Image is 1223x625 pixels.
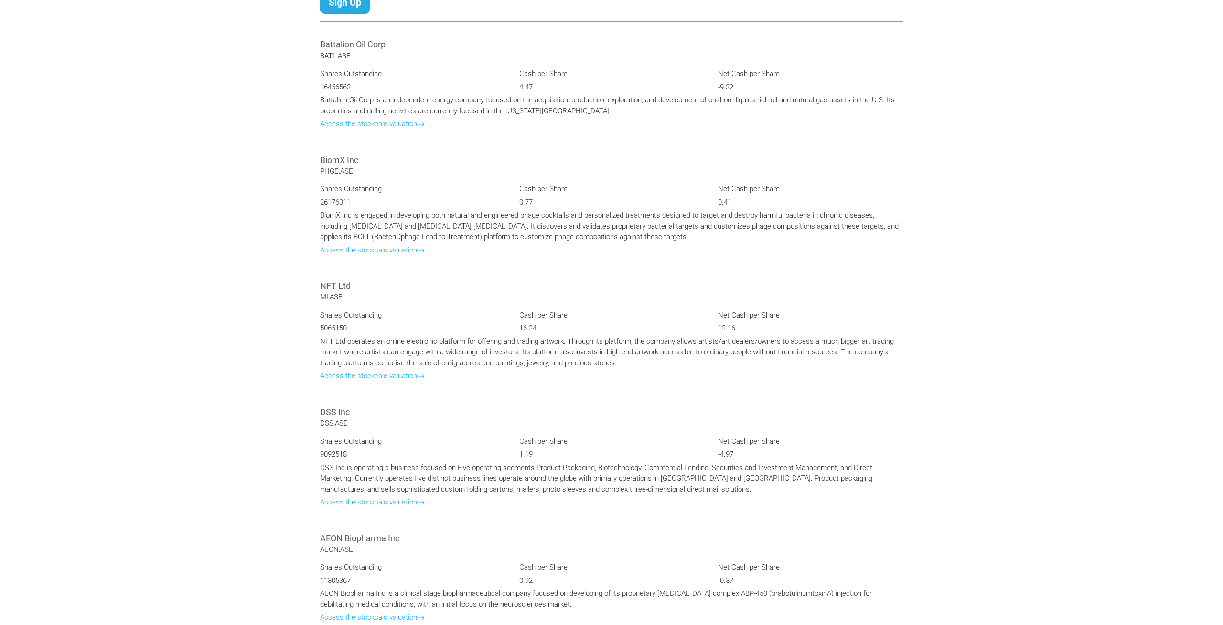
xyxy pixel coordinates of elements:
h3: AEON Biopharma Inc [320,532,903,544]
p: Shares Outstanding [320,68,505,79]
p: Net Cash per Share [718,436,903,447]
p: 0.41 [718,197,903,208]
p: 4.47 [519,82,704,93]
p: 0.77 [519,197,704,208]
h3: BiomX Inc [320,154,903,166]
a: Access the stockcalc valuation [320,372,425,380]
p: Net Cash per Share [718,310,903,321]
a: Access the stockcalc valuation [320,498,425,506]
p: -0.37 [718,575,903,586]
span: MI:ASE [320,293,343,301]
p: Cash per Share [519,310,704,321]
p: 26176311 [320,197,505,208]
p: BiomX Inc is engaged in developing both natural and engineered phage cocktails and personalized t... [320,210,903,242]
p: 16456563 [320,82,505,93]
a: Access the stockcalc valuation [320,613,425,622]
p: 16.24 [519,323,704,334]
p: DSS Inc is operating a business focused on Five operating segments Product Packaging, Biotechnolo... [320,462,903,495]
h3: DSS Inc [320,406,903,418]
h3: NFT Ltd [320,280,903,292]
p: Shares Outstanding [320,184,505,195]
p: Shares Outstanding [320,436,505,447]
p: Net Cash per Share [718,184,903,195]
p: NFT Ltd operates an online electronic platform for offering and trading artwork. Through its plat... [320,336,903,369]
a: Access the stockcalc valuation [320,246,425,254]
p: -4.97 [718,449,903,460]
p: 1.19 [519,449,704,460]
span: DSS:ASE [320,419,348,428]
p: Net Cash per Share [718,68,903,79]
p: 12.16 [718,323,903,334]
span: PHGE:ASE [320,167,353,175]
p: Battalion Oil Corp is an independent energy company focused on the acquisition, production, explo... [320,95,903,116]
span: BATL:ASE [320,52,351,60]
p: 9092518 [320,449,505,460]
p: Cash per Share [519,562,704,573]
h3: Battalion Oil Corp [320,38,903,50]
p: AEON Biopharma Inc is a clinical stage biopharmaceutical company focused on developing of its pro... [320,588,903,610]
p: Cash per Share [519,184,704,195]
p: 11305367 [320,575,505,586]
p: Shares Outstanding [320,562,505,573]
p: Shares Outstanding [320,310,505,321]
p: 5065150 [320,323,505,334]
p: Cash per Share [519,68,704,79]
a: Access the stockcalc valuation [320,120,425,128]
p: Net Cash per Share [718,562,903,573]
p: 0.92 [519,575,704,586]
span: AEON:ASE [320,545,353,554]
p: Cash per Share [519,436,704,447]
p: -9.32 [718,82,903,93]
